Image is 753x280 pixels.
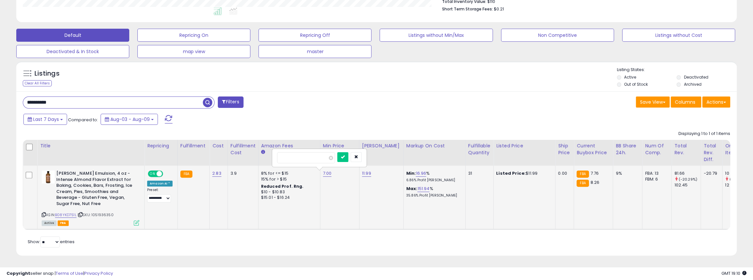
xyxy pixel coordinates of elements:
button: Listings without Cost [622,29,735,42]
div: 102.45 [674,182,701,188]
p: Listing States: [617,67,737,73]
div: Ordered Items [725,142,749,156]
span: All listings currently available for purchase on Amazon [42,220,57,226]
span: Aug-03 - Aug-09 [110,116,150,123]
div: Listed Price [496,142,552,149]
span: Columns [675,99,695,105]
div: Fulfillment [180,142,207,149]
button: Actions [702,96,730,108]
div: 15% for > $15 [261,176,315,182]
h5: Listings [35,69,60,78]
div: -20.79 [704,170,717,176]
div: Clear All Filters [23,80,52,86]
span: 2025-08-17 19:10 GMT [721,270,746,276]
div: Fulfillable Quantity [468,142,491,156]
div: Repricing [147,142,175,149]
span: Compared to: [68,117,98,123]
b: Short Term Storage Fees: [442,6,493,12]
span: | SKU: 1051936350 [77,212,114,217]
div: Num of Comp. [645,142,669,156]
div: Total Rev. [674,142,698,156]
div: Current Buybox Price [577,142,610,156]
div: % [406,170,460,183]
b: Listed Price: [496,170,526,176]
div: Displaying 1 to 1 of 1 items [678,131,730,137]
a: Privacy Policy [84,270,113,276]
div: 12 [725,182,751,188]
a: B08YKD751L [55,212,77,218]
div: 3.9 [230,170,253,176]
label: Active [624,74,636,80]
div: 9% [616,170,637,176]
div: seller snap | | [7,271,113,277]
div: Ship Price [558,142,571,156]
div: $15.01 - $16.24 [261,195,315,200]
button: Aug-03 - Aug-09 [101,114,158,125]
p: 6.86% Profit [PERSON_NAME] [406,178,460,183]
b: Max: [406,185,418,192]
span: 7.76 [591,170,599,176]
div: FBA: 13 [645,170,666,176]
img: 41HemU3fMKL._SL40_.jpg [42,170,55,184]
a: 151.94 [417,185,429,192]
button: map view [137,45,250,58]
span: ON [148,171,157,177]
button: Repricing On [137,29,250,42]
span: FBA [58,220,69,226]
small: (-20.29%) [678,177,697,182]
small: FBA [180,170,192,178]
div: Total Rev. Diff. [704,142,719,163]
span: OFF [162,171,173,177]
button: Deactivated & In Stock [16,45,129,58]
div: Min Price [323,142,356,149]
span: Last 7 Days [33,116,59,123]
div: Amazon Fees [261,142,317,149]
div: Cost [212,142,225,149]
div: BB Share 24h. [616,142,639,156]
b: Reduced Prof. Rng. [261,184,304,189]
div: $11.99 [496,170,550,176]
div: Markup on Cost [406,142,463,149]
b: Min: [406,170,416,176]
span: Show: entries [28,239,75,245]
button: Listings without Min/Max [380,29,493,42]
div: FBM: 6 [645,176,666,182]
label: Archived [684,81,701,87]
a: 16.96 [416,170,426,177]
div: 8% for <= $15 [261,170,315,176]
button: master [258,45,371,58]
button: Last 7 Days [23,114,67,125]
div: Fulfillment Cost [230,142,256,156]
div: 31 [468,170,488,176]
div: $10 - $10.83 [261,189,315,195]
button: Default [16,29,129,42]
small: FBA [577,180,589,187]
small: (-16.67%) [729,177,747,182]
th: The percentage added to the cost of goods (COGS) that forms the calculator for Min & Max prices. [403,140,465,166]
button: Repricing Off [258,29,371,42]
div: Preset: [147,188,173,202]
b: [PERSON_NAME] Emulsion, 4 oz - Intense Almond Flavor Extract for Baking, Cookies, Bars, Frosting,... [56,170,135,208]
p: 35.86% Profit [PERSON_NAME] [406,193,460,198]
label: Out of Stock [624,81,648,87]
div: Title [40,142,142,149]
span: 8.26 [591,179,600,185]
div: 81.66 [674,170,701,176]
a: Terms of Use [56,270,83,276]
button: Save View [636,96,670,108]
div: Amazon AI * [147,181,173,186]
small: FBA [577,170,589,178]
button: Filters [218,96,243,108]
div: ASIN: [42,170,139,225]
div: % [406,186,460,198]
a: 11.99 [362,170,371,177]
a: 2.83 [212,170,221,177]
span: $0.21 [494,6,504,12]
small: Amazon Fees. [261,149,265,155]
label: Deactivated [684,74,708,80]
strong: Copyright [7,270,30,276]
div: 0.00 [558,170,569,176]
button: Columns [671,96,701,108]
button: Non Competitive [501,29,614,42]
a: 7.00 [323,170,332,177]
